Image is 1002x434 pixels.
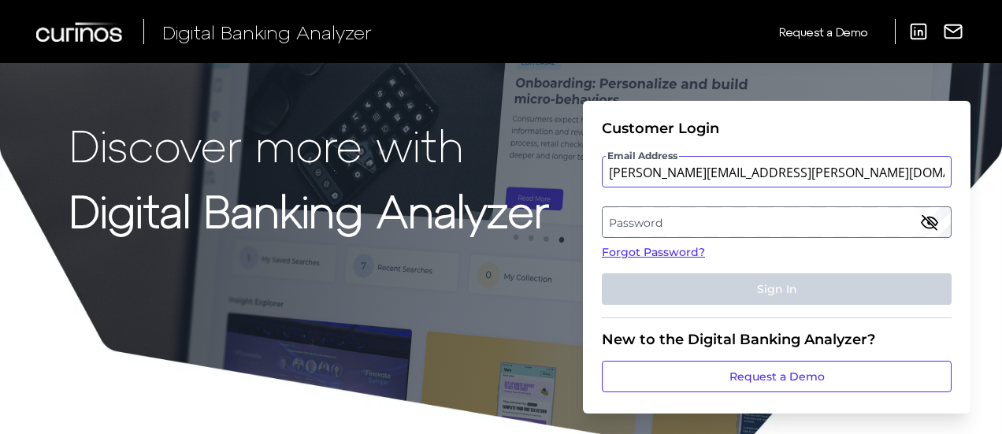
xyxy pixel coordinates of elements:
strong: Digital Banking Analyzer [69,184,549,236]
span: Digital Banking Analyzer [162,20,372,43]
a: Request a Demo [779,19,867,45]
button: Sign In [602,273,952,305]
span: Request a Demo [779,25,867,39]
label: Password [603,208,950,236]
div: New to the Digital Banking Analyzer? [602,331,952,348]
a: Forgot Password? [602,244,952,261]
p: Discover more with [69,120,549,169]
img: Curinos [36,22,124,42]
div: Customer Login [602,120,952,137]
span: Email Address [606,150,679,162]
a: Request a Demo [602,361,952,392]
